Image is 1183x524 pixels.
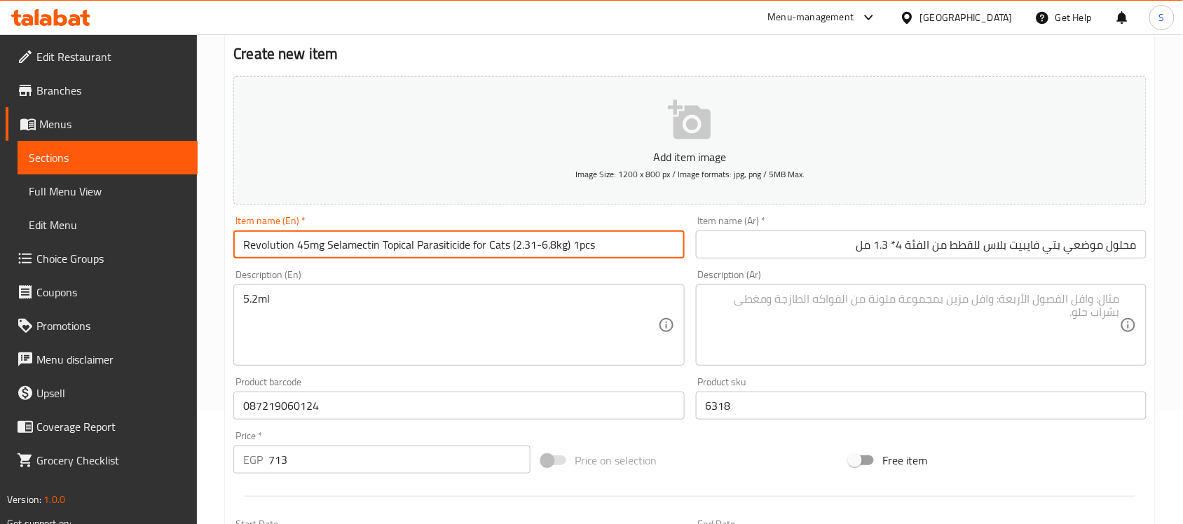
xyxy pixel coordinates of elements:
h2: Create new item [233,43,1147,64]
div: [GEOGRAPHIC_DATA] [920,10,1013,25]
p: Add item image [255,149,1125,165]
span: Full Menu View [29,183,186,200]
a: Full Menu View [18,174,198,208]
span: Sections [29,149,186,166]
p: EGP [243,451,263,468]
a: Upsell [6,376,198,410]
span: Price on selection [575,452,657,469]
span: Menu disclaimer [36,351,186,368]
span: Branches [36,82,186,99]
span: Promotions [36,317,186,334]
span: S [1159,10,1165,25]
a: Menus [6,107,198,141]
a: Edit Menu [18,208,198,242]
button: Add item imageImage Size: 1200 x 800 px / Image formats: jpg, png / 5MB Max. [233,76,1147,205]
a: Sections [18,141,198,174]
a: Menu disclaimer [6,343,198,376]
span: Coverage Report [36,418,186,435]
span: Version: [7,490,41,509]
a: Coverage Report [6,410,198,443]
input: Enter name Ar [696,230,1147,258]
div: Menu-management [768,9,854,26]
a: Promotions [6,309,198,343]
span: Free item [882,452,927,469]
input: Enter name En [233,230,684,258]
textarea: 5.2ml [243,292,657,359]
a: Grocery Checklist [6,443,198,477]
a: Coupons [6,275,198,309]
span: Upsell [36,385,186,401]
span: Grocery Checklist [36,452,186,469]
a: Choice Groups [6,242,198,275]
span: Choice Groups [36,250,186,267]
input: Please enter price [268,446,531,474]
a: Edit Restaurant [6,40,198,74]
span: 1.0.0 [43,490,65,509]
input: Please enter product barcode [233,392,684,420]
span: Coupons [36,284,186,301]
span: Menus [39,116,186,132]
span: Edit Restaurant [36,48,186,65]
input: Please enter product sku [696,392,1147,420]
a: Branches [6,74,198,107]
span: Edit Menu [29,216,186,233]
span: Image Size: 1200 x 800 px / Image formats: jpg, png / 5MB Max. [575,166,805,182]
